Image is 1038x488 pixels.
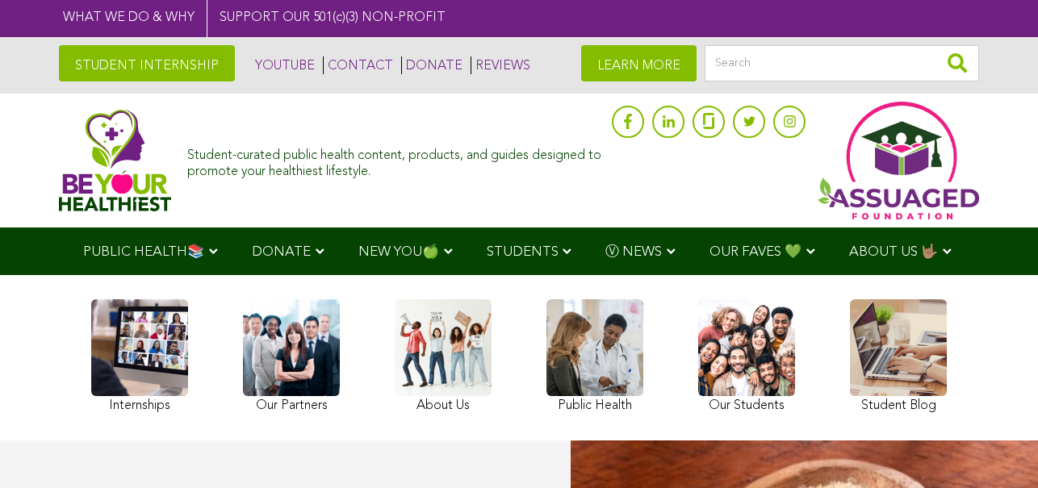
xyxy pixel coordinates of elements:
[957,411,1038,488] iframe: Chat Widget
[59,109,171,211] img: Assuaged
[59,227,979,275] div: Navigation Menu
[83,245,204,259] span: PUBLIC HEALTH📚
[252,245,311,259] span: DONATE
[323,56,393,74] a: CONTACT
[709,245,802,259] span: OUR FAVES 💚
[487,245,559,259] span: STUDENTS
[251,56,315,74] a: YOUTUBE
[187,140,604,179] div: Student-curated public health content, products, and guides designed to promote your healthiest l...
[818,102,979,219] img: Assuaged App
[59,45,235,81] a: STUDENT INTERNSHIP
[581,45,697,81] a: LEARN MORE
[401,56,462,74] a: DONATE
[605,245,662,259] span: Ⓥ NEWS
[705,45,979,81] input: Search
[849,245,938,259] span: ABOUT US 🤟🏽
[358,245,439,259] span: NEW YOU🍏
[471,56,530,74] a: REVIEWS
[703,113,714,129] img: glassdoor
